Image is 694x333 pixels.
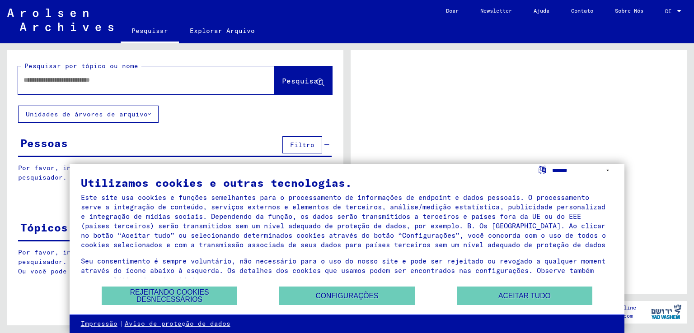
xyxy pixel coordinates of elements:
p: Por favor, insira um termo de pesquisa ou use os filtros para obter hits do pesquisador. Ou você ... [18,248,332,276]
div: Pessoas [20,135,68,151]
button: Pesquisar [274,66,332,94]
a: Pesquisar [121,20,179,43]
label: Selecione o idioma [538,165,547,174]
a: Explorar Arquivo [179,20,266,42]
img: Arolsen_neg.svg [7,9,113,31]
div: Este site usa cookies e funções semelhantes para o processamento de informações de endpoint e dad... [81,193,614,250]
mat-label: Pesquisar por tópico ou nome [24,62,138,70]
button: Filtro [282,136,322,153]
div: Tópicos [20,219,68,236]
p: Por favor, insira um termo de pesquisa ou use os filtros para obter hits do pesquisador. [18,163,332,182]
div: Utilizamos cookies e outras tecnologias. [81,177,614,188]
button: Configurações [279,287,415,305]
button: Aceitar tudo [457,287,592,305]
div: Seu consentimento é sempre voluntário, não necessário para o uso do nosso site e pode ser rejeita... [81,256,614,285]
button: Rejeitando cookies desnecessários [102,287,237,305]
span: DE [665,8,675,14]
span: Filtro [290,141,314,149]
select: Selecione o idioma [552,164,614,177]
button: Unidades de árvores de arquivo [18,106,159,123]
img: yv_logo.png [649,301,683,323]
a: Aviso de proteção de dados [125,319,230,328]
span: Pesquisar [282,76,323,85]
a: Impressão [81,319,117,328]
